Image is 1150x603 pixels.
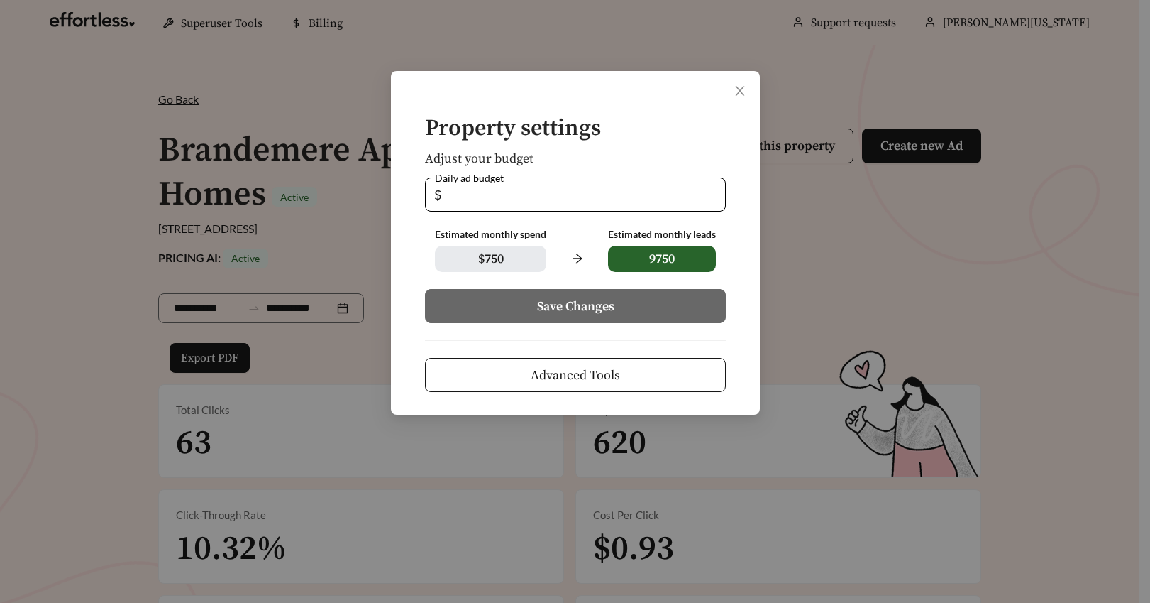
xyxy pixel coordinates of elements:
[425,116,726,141] h4: Property settings
[607,246,715,272] span: 9750
[425,152,726,166] h5: Adjust your budget
[425,358,726,392] button: Advanced Tools
[435,229,546,241] div: Estimated monthly spend
[563,245,590,272] span: arrow-right
[720,71,760,111] button: Close
[734,85,746,97] span: close
[531,366,620,385] span: Advanced Tools
[435,246,546,272] span: $ 750
[425,368,726,381] a: Advanced Tools
[425,289,726,323] button: Save Changes
[607,229,715,241] div: Estimated monthly leads
[434,178,441,211] span: $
